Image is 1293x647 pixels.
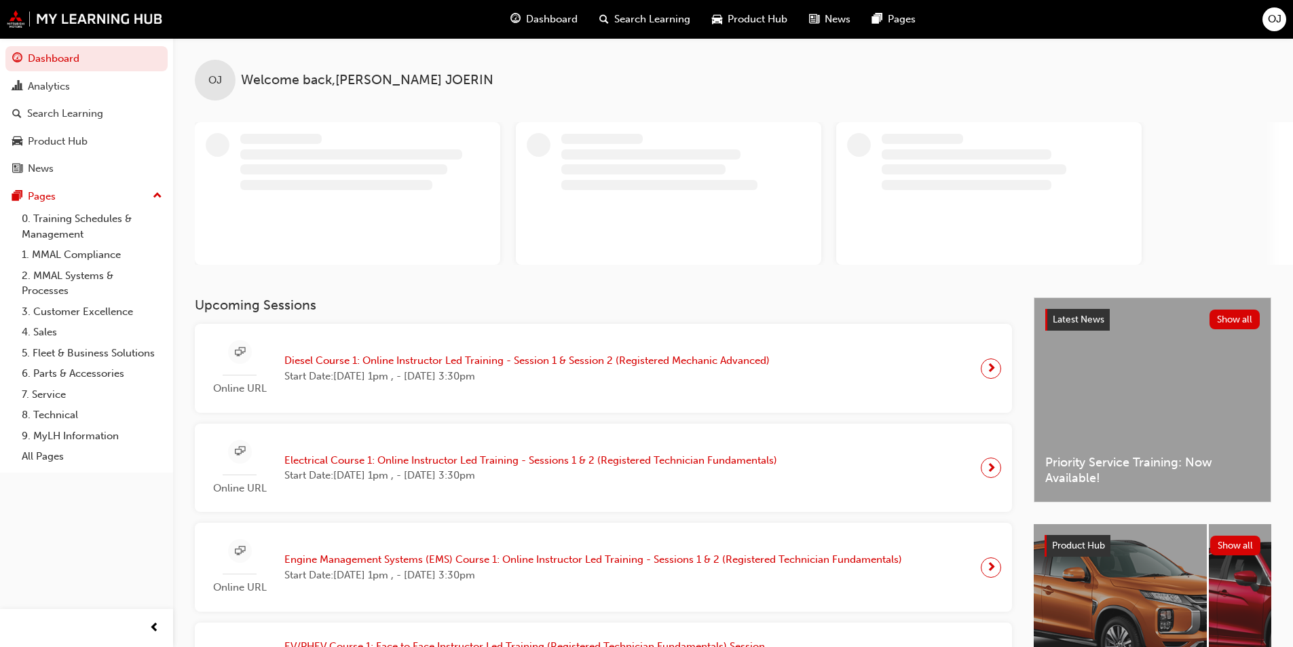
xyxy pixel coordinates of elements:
[1034,297,1271,502] a: Latest NewsShow allPriority Service Training: Now Available!
[284,353,770,369] span: Diesel Course 1: Online Instructor Led Training - Session 1 & Session 2 (Registered Mechanic Adva...
[27,106,103,122] div: Search Learning
[12,53,22,65] span: guage-icon
[16,446,168,467] a: All Pages
[235,443,245,460] span: sessionType_ONLINE_URL-icon
[728,12,787,27] span: Product Hub
[12,108,22,120] span: search-icon
[241,73,493,88] span: Welcome back , [PERSON_NAME] JOERIN
[1045,535,1260,557] a: Product HubShow all
[986,359,996,378] span: next-icon
[588,5,701,33] a: search-iconSearch Learning
[284,453,777,468] span: Electrical Course 1: Online Instructor Led Training - Sessions 1 & 2 (Registered Technician Funda...
[712,11,722,28] span: car-icon
[888,12,916,27] span: Pages
[206,481,274,496] span: Online URL
[16,244,168,265] a: 1. MMAL Compliance
[12,163,22,175] span: news-icon
[1210,536,1261,555] button: Show all
[16,363,168,384] a: 6. Parts & Accessories
[1053,314,1104,325] span: Latest News
[195,297,1012,313] h3: Upcoming Sessions
[16,301,168,322] a: 3. Customer Excellence
[861,5,926,33] a: pages-iconPages
[235,543,245,560] span: sessionType_ONLINE_URL-icon
[208,73,222,88] span: OJ
[1045,309,1260,331] a: Latest NewsShow all
[16,426,168,447] a: 9. MyLH Information
[12,136,22,148] span: car-icon
[5,129,168,154] a: Product Hub
[284,369,770,384] span: Start Date: [DATE] 1pm , - [DATE] 3:30pm
[798,5,861,33] a: news-iconNews
[7,10,163,28] img: mmal
[5,46,168,71] a: Dashboard
[809,11,819,28] span: news-icon
[16,405,168,426] a: 8. Technical
[235,344,245,361] span: sessionType_ONLINE_URL-icon
[1045,455,1260,485] span: Priority Service Training: Now Available!
[284,568,902,583] span: Start Date: [DATE] 1pm , - [DATE] 3:30pm
[5,184,168,209] button: Pages
[5,101,168,126] a: Search Learning
[16,322,168,343] a: 4. Sales
[206,381,274,396] span: Online URL
[986,558,996,577] span: next-icon
[206,580,274,595] span: Online URL
[284,468,777,483] span: Start Date: [DATE] 1pm , - [DATE] 3:30pm
[28,161,54,177] div: News
[526,12,578,27] span: Dashboard
[1268,12,1281,27] span: OJ
[12,81,22,93] span: chart-icon
[986,458,996,477] span: next-icon
[1262,7,1286,31] button: OJ
[206,534,1001,601] a: Online URLEngine Management Systems (EMS) Course 1: Online Instructor Led Training - Sessions 1 &...
[16,265,168,301] a: 2. MMAL Systems & Processes
[510,11,521,28] span: guage-icon
[206,335,1001,402] a: Online URLDiesel Course 1: Online Instructor Led Training - Session 1 & Session 2 (Registered Mec...
[284,552,902,568] span: Engine Management Systems (EMS) Course 1: Online Instructor Led Training - Sessions 1 & 2 (Regist...
[825,12,850,27] span: News
[153,187,162,205] span: up-icon
[16,208,168,244] a: 0. Training Schedules & Management
[5,74,168,99] a: Analytics
[1052,540,1105,551] span: Product Hub
[614,12,690,27] span: Search Learning
[500,5,588,33] a: guage-iconDashboard
[16,384,168,405] a: 7. Service
[5,156,168,181] a: News
[872,11,882,28] span: pages-icon
[5,43,168,184] button: DashboardAnalyticsSearch LearningProduct HubNews
[28,79,70,94] div: Analytics
[599,11,609,28] span: search-icon
[701,5,798,33] a: car-iconProduct Hub
[16,343,168,364] a: 5. Fleet & Business Solutions
[206,435,1001,502] a: Online URLElectrical Course 1: Online Instructor Led Training - Sessions 1 & 2 (Registered Techni...
[28,189,56,204] div: Pages
[149,620,160,637] span: prev-icon
[12,191,22,203] span: pages-icon
[28,134,88,149] div: Product Hub
[1210,310,1260,329] button: Show all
